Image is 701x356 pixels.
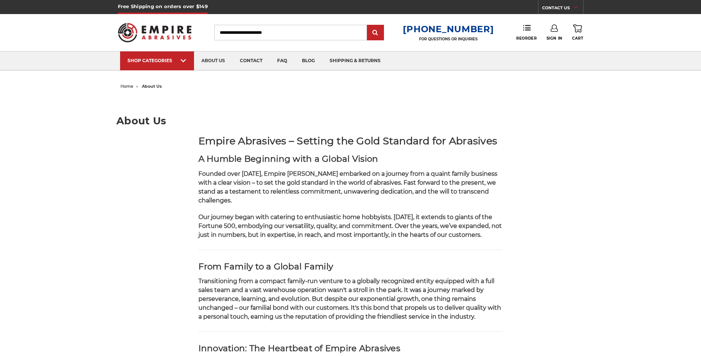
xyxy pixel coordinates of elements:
span: Founded over [DATE], Empire [PERSON_NAME] embarked on a journey from a quaint family business wit... [198,170,497,204]
input: Submit [368,26,383,40]
a: Reorder [516,24,537,40]
strong: Empire Abrasives – Setting the Gold Standard for Abrasives [198,135,497,147]
a: contact [232,51,270,70]
a: faq [270,51,295,70]
span: Sign In [547,36,562,41]
a: CONTACT US [542,4,583,14]
a: blog [295,51,322,70]
a: [PHONE_NUMBER] [403,24,494,34]
strong: From Family to a Global Family [198,261,333,272]
strong: A Humble Beginning with a Global Vision [198,154,378,164]
p: FOR QUESTIONS OR INQUIRIES [403,37,494,41]
a: about us [194,51,232,70]
img: Empire Abrasives [118,18,192,47]
span: Cart [572,36,583,41]
div: SHOP CATEGORIES [127,58,187,63]
h1: About Us [116,116,585,126]
a: home [120,84,133,89]
span: Reorder [516,36,537,41]
a: Cart [572,24,583,41]
strong: Innovation: The Heartbeat of Empire Abrasives [198,343,400,353]
span: about us [142,84,162,89]
span: Our journey began with catering to enthusiastic home hobbyists. [DATE], it extends to giants of t... [198,214,502,238]
span: Transitioning from a compact family-run venture to a globally recognized entity equipped with a f... [198,278,501,320]
a: shipping & returns [322,51,388,70]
